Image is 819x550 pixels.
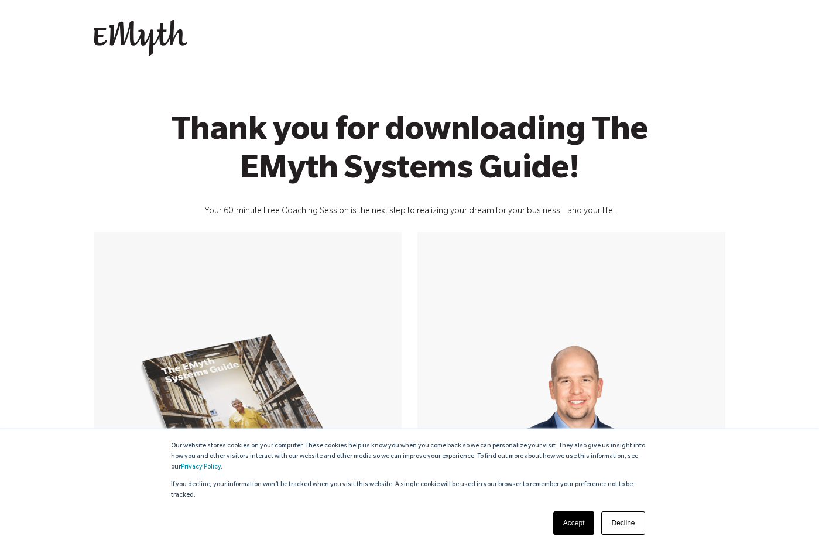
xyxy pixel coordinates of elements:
span: Your 60-minute Free Coaching Session is the next step to realizing your dream for your business—a... [204,207,615,217]
p: If you decline, your information won’t be tracked when you visit this website. A single cookie wi... [171,480,649,501]
img: systems-mockup-transp [134,327,361,538]
p: Our website stores cookies on your computer. These cookies help us know you when you come back so... [171,441,649,473]
a: Accept [553,511,595,535]
a: Privacy Policy [181,464,221,471]
a: Decline [601,511,645,535]
img: Smart-business-coach.png [487,323,656,475]
img: EMyth [94,20,187,56]
h1: Thank you for downloading The EMyth Systems Guide! [129,114,691,192]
